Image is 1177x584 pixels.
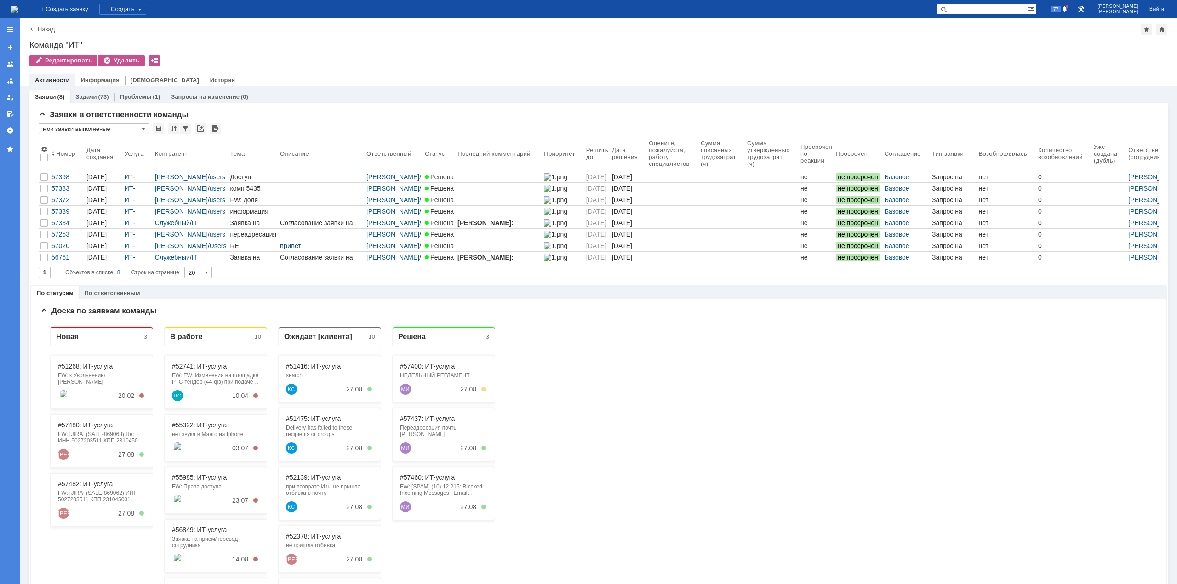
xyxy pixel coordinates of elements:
[979,196,1034,204] div: нет
[230,231,276,238] div: переадресация писем.
[836,196,880,204] span: не просрочен
[11,6,18,13] a: Перейти на домашнюю страницу
[745,138,799,171] th: Сумма утвержденных трудозатрат (ч)
[3,57,17,72] a: Заявки на командах
[50,217,85,228] a: 57334
[1156,24,1167,35] div: Сделать домашней страницей
[366,208,419,215] a: [PERSON_NAME]
[195,123,206,134] div: Скопировать ссылку на список
[885,150,921,157] div: Соглашение
[612,231,634,245] div: [DATE] 13:44
[800,173,832,181] div: не просрочен
[50,229,85,240] a: 57253
[584,217,610,228] a: [DATE] 17:13
[230,173,276,181] div: Доступ
[932,150,964,157] div: Тип заявки
[649,140,690,167] div: Oцените, пожалуйста, работу специалистов
[366,150,411,157] div: Ответственный
[155,185,208,192] a: [PERSON_NAME]
[544,242,567,249] img: 1.png
[131,234,143,245] a: Моргунов Вадим
[610,183,647,194] a: [DATE] 11:34
[932,185,975,192] div: Запрос на обслуживание
[586,208,608,222] span: [DATE] 17:08
[155,150,188,157] div: Контрагент
[1141,24,1152,35] div: Добавить в избранное
[423,229,456,240] a: Решена
[153,138,229,171] th: Контрагент
[836,185,880,192] span: не просрочен
[979,173,1034,181] div: нет
[210,231,225,238] a: users
[834,183,883,194] a: не просрочен
[366,231,419,238] a: [PERSON_NAME]
[885,173,922,203] a: Базовое соглашение (по умолчанию)
[542,194,584,205] a: 1.png
[51,242,83,249] div: 57020
[360,96,414,103] a: #57437: ИТ-услуга
[701,140,736,167] div: Сумма списанных трудозатрат (ч)
[542,171,584,182] a: 1.png
[86,219,109,234] div: [DATE] 13:48
[584,206,610,217] a: [DATE] 17:08
[930,138,977,171] th: Тип заявки
[366,196,419,204] a: [PERSON_NAME]
[11,6,18,13] img: logo
[246,234,257,245] a: ИТ
[38,26,55,33] a: Назад
[584,183,610,194] a: [DATE] 15:49
[230,185,276,192] div: комп 5435 проблемы с плагином госуслуг
[228,206,278,217] a: информация для акта приема-передачи
[3,74,17,88] a: Заявки в моей ответственности
[246,96,300,103] a: #51475: ИТ-услуга
[168,123,179,134] div: Сортировка...
[612,173,634,188] div: [DATE] 11:56
[155,219,190,227] a: Служебный
[834,229,883,240] a: не просрочен
[17,130,29,141] a: ИТ
[425,208,454,215] span: Решена
[85,138,123,171] th: Дата создания
[3,123,17,138] a: Настройки
[228,194,278,205] a: FW: доля рынка
[75,93,97,100] a: Задачи
[17,188,29,199] a: ИТ
[977,206,1036,217] a: нет
[977,217,1036,228] a: нет
[800,231,832,238] div: не просрочен
[17,161,72,168] a: #57482: ИТ-услуга
[979,231,1034,238] div: нет
[246,43,300,51] a: #51416: ИТ-услуга
[125,242,144,257] a: ИТ-услуга
[1036,240,1092,251] a: 0
[799,183,834,194] a: не просрочен
[228,240,278,251] a: RE: Переустановка ворда
[3,107,17,121] a: Мои согласования
[799,217,834,228] a: не просрочен
[542,138,584,171] th: Приоритет
[85,206,123,217] a: [DATE] 15:03
[125,196,144,211] a: ИТ-услуга
[584,229,610,240] a: [DATE] 17:29
[155,208,208,215] a: [PERSON_NAME]
[1038,208,1090,215] div: 0
[979,219,1034,227] div: нет
[979,185,1034,192] div: нет
[17,43,72,51] a: #51268: ИТ-услуга
[50,171,85,182] a: 57398
[423,240,456,251] a: Решена
[131,43,186,51] a: #52741: ИТ-услуга
[425,173,454,181] span: Решена
[51,196,83,204] div: 57372
[834,206,883,217] a: не просрочен
[133,234,141,245] img: Моргунов Вадим
[85,229,123,240] a: [DATE] 10:59
[586,185,608,199] span: [DATE] 15:49
[612,196,634,211] div: [DATE] 09:21
[120,93,152,100] a: Проблемы
[544,196,567,204] img: 1.png
[932,173,975,181] div: Запрос на обслуживание
[133,176,141,187] img: Моргунов Вадим
[51,208,83,215] div: 57339
[1036,183,1092,194] a: 0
